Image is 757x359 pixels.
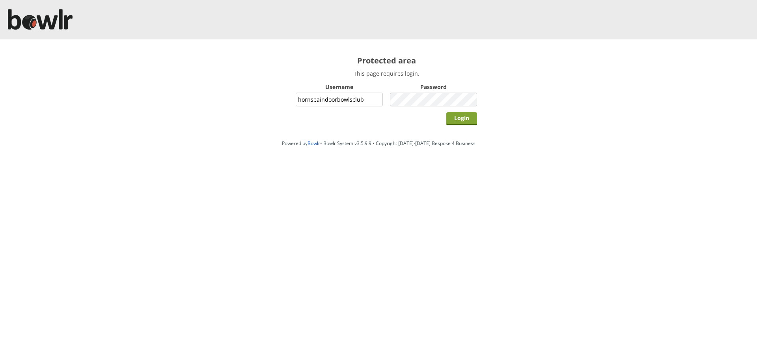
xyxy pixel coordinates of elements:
[282,140,475,147] span: Powered by • Bowlr System v3.5.9.9 • Copyright [DATE]-[DATE] Bespoke 4 Business
[296,83,383,91] label: Username
[308,140,320,147] a: Bowlr
[296,55,477,66] h2: Protected area
[296,70,477,77] p: This page requires login.
[446,112,477,125] input: Login
[390,83,477,91] label: Password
